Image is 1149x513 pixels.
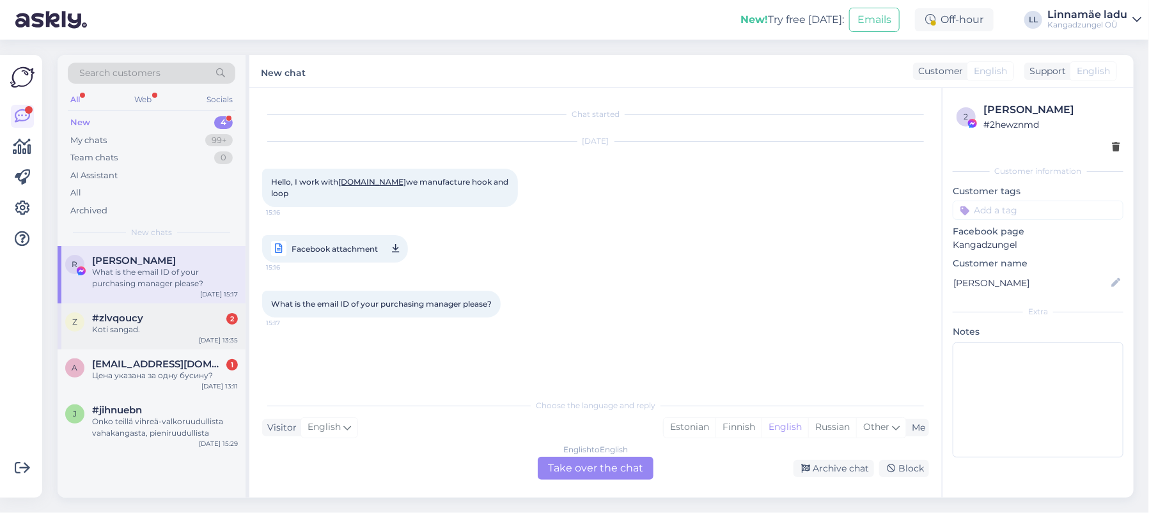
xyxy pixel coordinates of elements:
[70,134,107,147] div: My chats
[953,225,1123,238] p: Facebook page
[974,65,1007,78] span: English
[68,91,82,108] div: All
[205,134,233,147] div: 99+
[70,169,118,182] div: AI Assistant
[907,421,925,434] div: Me
[214,151,233,164] div: 0
[266,208,314,217] span: 15:16
[271,299,492,309] span: What is the email ID of your purchasing manager please?
[308,420,341,434] span: English
[983,102,1120,118] div: [PERSON_NAME]
[92,324,238,335] div: Koti sangad.
[226,359,238,371] div: 1
[953,257,1123,270] p: Customer name
[953,276,1109,290] input: Add name
[538,457,653,480] div: Take over the chat
[953,185,1123,198] p: Customer tags
[73,409,77,418] span: j
[92,416,238,439] div: Onko teillä vihreä-valkoruudullista vahakangasta, pieniruudullista
[262,109,929,120] div: Chat started
[266,259,314,275] span: 15:16
[953,306,1123,318] div: Extra
[262,421,297,434] div: Visitor
[10,65,35,89] img: Askly Logo
[199,335,238,345] div: [DATE] 13:35
[92,312,143,324] span: #zlvqoucy
[200,289,238,299] div: [DATE] 15:17
[261,63,306,80] label: New chat
[1024,65,1066,78] div: Support
[266,318,314,328] span: 15:17
[70,187,81,199] div: All
[1047,10,1141,30] a: Linnamäe laduKangadzungel OÜ
[70,116,90,129] div: New
[863,421,889,433] span: Other
[262,235,408,263] a: Facebook attachment15:16
[204,91,235,108] div: Socials
[292,241,378,257] span: Facebook attachment
[338,177,406,187] a: [DOMAIN_NAME]
[199,439,238,448] div: [DATE] 15:29
[214,116,233,129] div: 4
[72,317,77,326] span: z
[915,8,994,31] div: Off-hour
[715,418,762,437] div: Finnish
[72,259,78,269] span: R
[808,418,856,437] div: Russian
[664,418,715,437] div: Estonian
[262,135,929,147] div: [DATE]
[849,8,900,32] button: Emails
[262,400,929,411] div: Choose the language and reply
[983,118,1120,132] div: # 2hewznmd
[79,66,160,80] span: Search customers
[131,227,172,238] span: New chats
[271,177,510,198] span: Hello, I work with we manufacture hook and loop
[92,404,142,416] span: #jihnuebn
[913,65,963,78] div: Customer
[953,238,1123,252] p: Kangadzungel
[762,418,808,437] div: English
[1047,10,1127,20] div: Linnamäe ladu
[201,381,238,391] div: [DATE] 13:11
[92,358,225,370] span: alesyadatcyuk@gmail.com
[740,12,844,27] div: Try free [DATE]:
[563,444,628,456] div: English to English
[92,370,238,381] div: Цена указана за одну бусину?
[879,460,929,477] div: Block
[953,325,1123,339] p: Notes
[70,151,118,164] div: Team chats
[953,201,1123,220] input: Add a tag
[964,112,969,121] span: 2
[92,266,238,289] div: What is the email ID of your purchasing manager please?
[72,363,78,372] span: a
[92,255,176,266] span: Romil Zaveri
[132,91,155,108] div: Web
[1047,20,1127,30] div: Kangadzungel OÜ
[793,460,874,477] div: Archive chat
[740,13,768,26] b: New!
[226,313,238,325] div: 2
[953,165,1123,177] div: Customer information
[1024,11,1042,29] div: LL
[70,204,107,217] div: Archived
[1077,65,1110,78] span: English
